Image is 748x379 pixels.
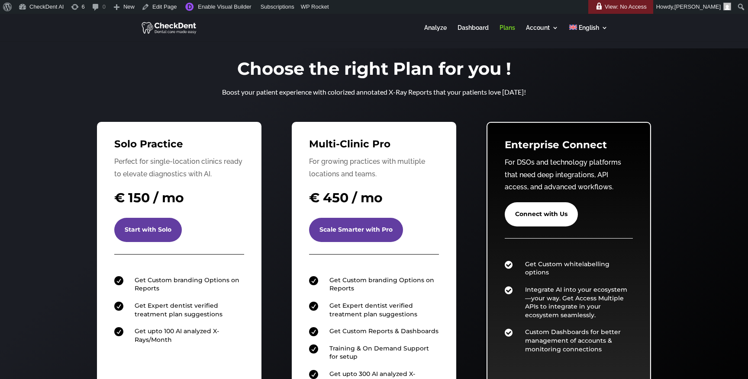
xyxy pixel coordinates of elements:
[329,276,434,293] span: Get Custom branding Options on Reports
[329,327,438,335] span: Get Custom Reports & Dashboards
[135,276,239,293] span: Get Custom branding Options on Reports
[505,286,513,295] span: 
[114,139,244,153] h3: Solo Practice
[526,25,558,41] a: Account
[569,25,608,41] a: English
[135,302,222,318] span: Get Expert dentist verified treatment plan suggestions
[114,156,244,181] p: Perfect for single-location clinics ready to elevate diagnostics with AI.
[505,260,513,269] span: 
[424,25,447,41] a: Analyze
[458,25,489,41] a: Dashboard
[114,302,123,311] span: 
[201,86,547,99] p: Boost your patient experience with colorized annotated X-Ray Reports that your patients love [DATE]!
[525,260,609,277] span: Get Custom whitelabelling options
[114,189,244,211] h4: € 150 / mo
[329,344,429,361] span: Training & On Demand Support for setup
[309,156,439,181] p: For growing practices with multiple locations and teams.
[500,25,515,41] a: Plans
[114,218,182,242] a: Start with Solo
[525,286,627,319] span: Integrate AI into your ecosystem—your way. Get Access Multiple APIs to integrate in your ecosyste...
[309,344,318,354] span: 
[142,21,197,35] img: CheckDent AI
[201,60,547,82] h1: Choose the right Plan for you !
[309,370,318,379] span: 
[309,189,439,211] h4: € 450 / mo
[309,218,403,242] a: Scale Smarter with Pro
[674,3,721,10] span: [PERSON_NAME]
[329,302,417,318] span: Get Expert dentist verified treatment plan suggestions
[579,24,599,31] span: English
[505,328,513,337] span: 
[505,156,633,194] p: For DSOs and technology platforms that need deep integrations, API access, and advanced workflows.
[114,276,123,285] span: 
[723,3,731,10] img: Arnav Saha
[309,302,318,311] span: 
[135,327,219,344] span: Get upto 100 AI analyzed X-Rays/Month
[525,328,621,353] span: Custom Dashboards for better management of accounts & monitoring connections
[505,202,578,226] a: Connect with Us
[114,327,123,336] span: 
[309,139,439,153] h3: Multi-Clinic Pro
[309,327,318,336] span: 
[505,140,633,154] h3: Enterprise Connect
[309,276,318,285] span: 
